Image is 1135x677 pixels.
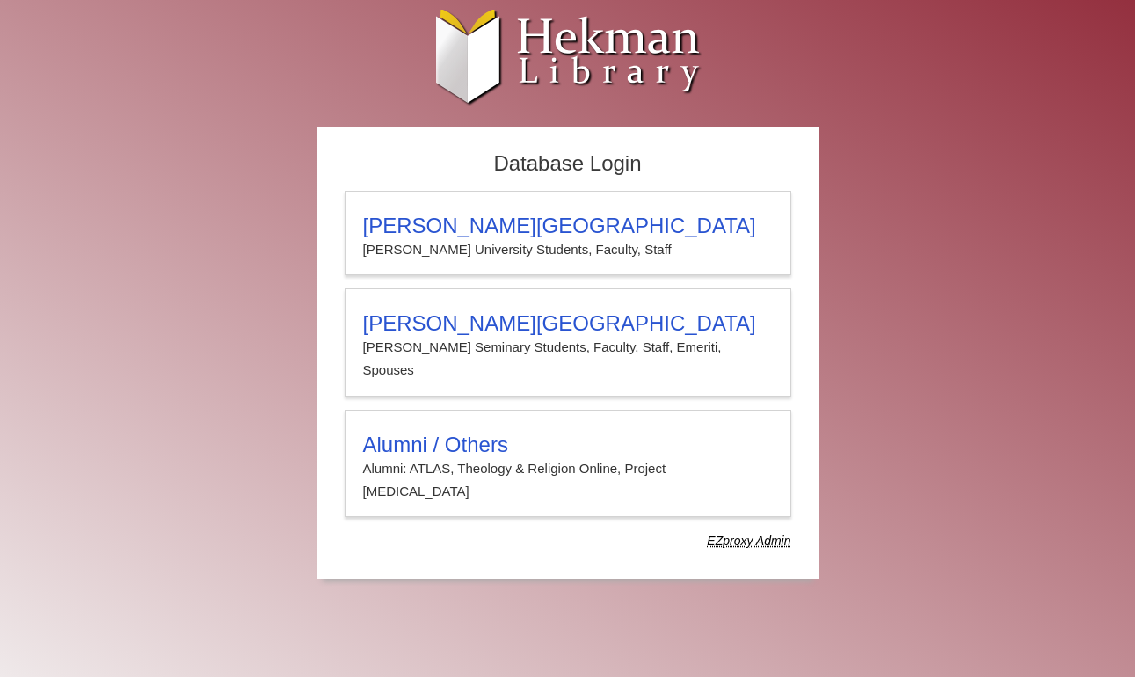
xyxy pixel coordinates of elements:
h2: Database Login [336,146,800,182]
dfn: Use Alumni login [707,534,790,548]
h3: [PERSON_NAME][GEOGRAPHIC_DATA] [363,214,773,238]
p: [PERSON_NAME] University Students, Faculty, Staff [363,238,773,261]
h3: [PERSON_NAME][GEOGRAPHIC_DATA] [363,311,773,336]
a: [PERSON_NAME][GEOGRAPHIC_DATA][PERSON_NAME] Seminary Students, Faculty, Staff, Emeriti, Spouses [345,288,791,397]
p: Alumni: ATLAS, Theology & Religion Online, Project [MEDICAL_DATA] [363,457,773,504]
summary: Alumni / OthersAlumni: ATLAS, Theology & Religion Online, Project [MEDICAL_DATA] [363,433,773,504]
p: [PERSON_NAME] Seminary Students, Faculty, Staff, Emeriti, Spouses [363,336,773,382]
a: [PERSON_NAME][GEOGRAPHIC_DATA][PERSON_NAME] University Students, Faculty, Staff [345,191,791,275]
h3: Alumni / Others [363,433,773,457]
